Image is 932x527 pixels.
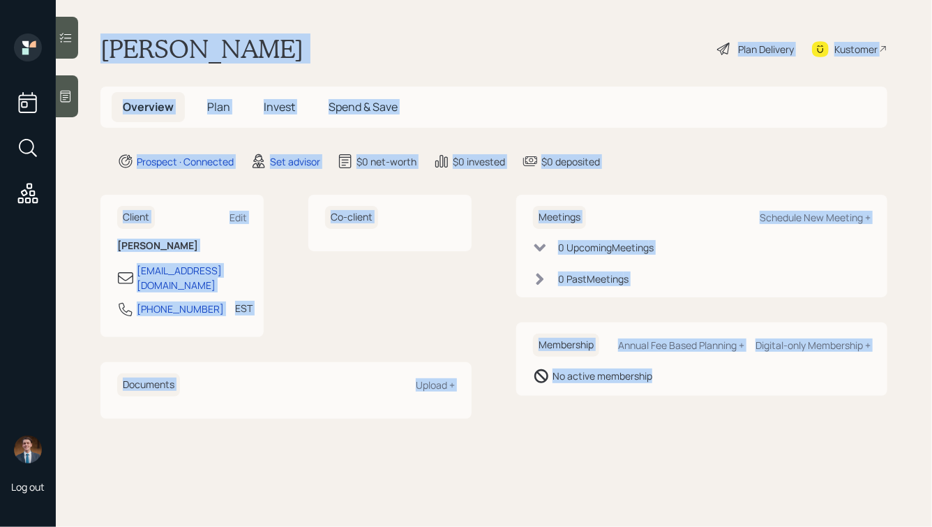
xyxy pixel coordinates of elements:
[738,42,794,57] div: Plan Delivery
[453,154,505,169] div: $0 invested
[264,99,295,114] span: Invest
[11,480,45,493] div: Log out
[137,302,224,316] div: [PHONE_NUMBER]
[329,99,398,114] span: Spend & Save
[618,339,744,352] div: Annual Fee Based Planning +
[533,206,586,229] h6: Meetings
[123,99,174,114] span: Overview
[553,369,652,383] div: No active membership
[533,334,599,357] h6: Membership
[834,42,878,57] div: Kustomer
[756,339,871,352] div: Digital-only Membership +
[137,154,234,169] div: Prospect · Connected
[230,211,247,224] div: Edit
[270,154,320,169] div: Set advisor
[137,263,247,292] div: [EMAIL_ADDRESS][DOMAIN_NAME]
[416,378,455,392] div: Upload +
[14,436,42,463] img: hunter_neumayer.jpg
[558,240,654,255] div: 0 Upcoming Meeting s
[325,206,378,229] h6: Co-client
[117,206,155,229] h6: Client
[356,154,416,169] div: $0 net-worth
[235,301,253,316] div: EST
[117,373,180,396] h6: Documents
[760,211,871,224] div: Schedule New Meeting +
[207,99,230,114] span: Plan
[100,34,303,64] h1: [PERSON_NAME]
[117,240,247,252] h6: [PERSON_NAME]
[541,154,600,169] div: $0 deposited
[558,272,629,286] div: 0 Past Meeting s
